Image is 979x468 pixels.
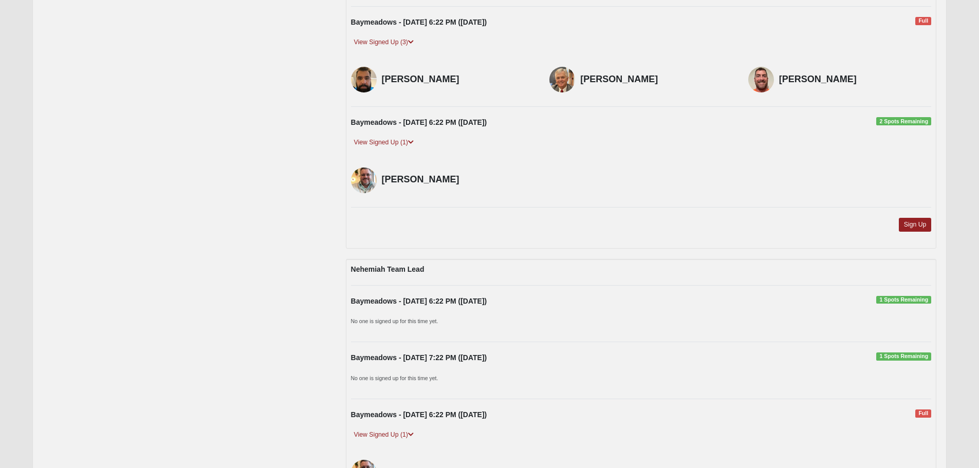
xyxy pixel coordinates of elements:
[876,352,931,361] span: 1 Spots Remaining
[876,117,931,125] span: 2 Spots Remaining
[779,74,932,85] h4: [PERSON_NAME]
[351,37,417,48] a: View Signed Up (3)
[351,353,487,362] strong: Baymeadows - [DATE] 7:22 PM ([DATE])
[748,67,774,92] img: Bryan Leahy
[549,67,575,92] img: Mike Sayre
[915,409,931,418] span: Full
[899,218,932,232] a: Sign Up
[351,118,487,126] strong: Baymeadows - [DATE] 6:22 PM ([DATE])
[351,167,377,193] img: Mark Bailey
[351,318,438,324] small: No one is signed up for this time yet.
[382,74,534,85] h4: [PERSON_NAME]
[915,17,931,25] span: Full
[580,74,733,85] h4: [PERSON_NAME]
[351,137,417,148] a: View Signed Up (1)
[382,174,534,185] h4: [PERSON_NAME]
[351,67,377,92] img: Jose Marrero
[351,18,487,26] strong: Baymeadows - [DATE] 6:22 PM ([DATE])
[351,429,417,440] a: View Signed Up (1)
[351,410,487,419] strong: Baymeadows - [DATE] 6:22 PM ([DATE])
[876,296,931,304] span: 1 Spots Remaining
[351,265,424,273] strong: Nehemiah Team Lead
[351,375,438,381] small: No one is signed up for this time yet.
[351,297,487,305] strong: Baymeadows - [DATE] 6:22 PM ([DATE])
